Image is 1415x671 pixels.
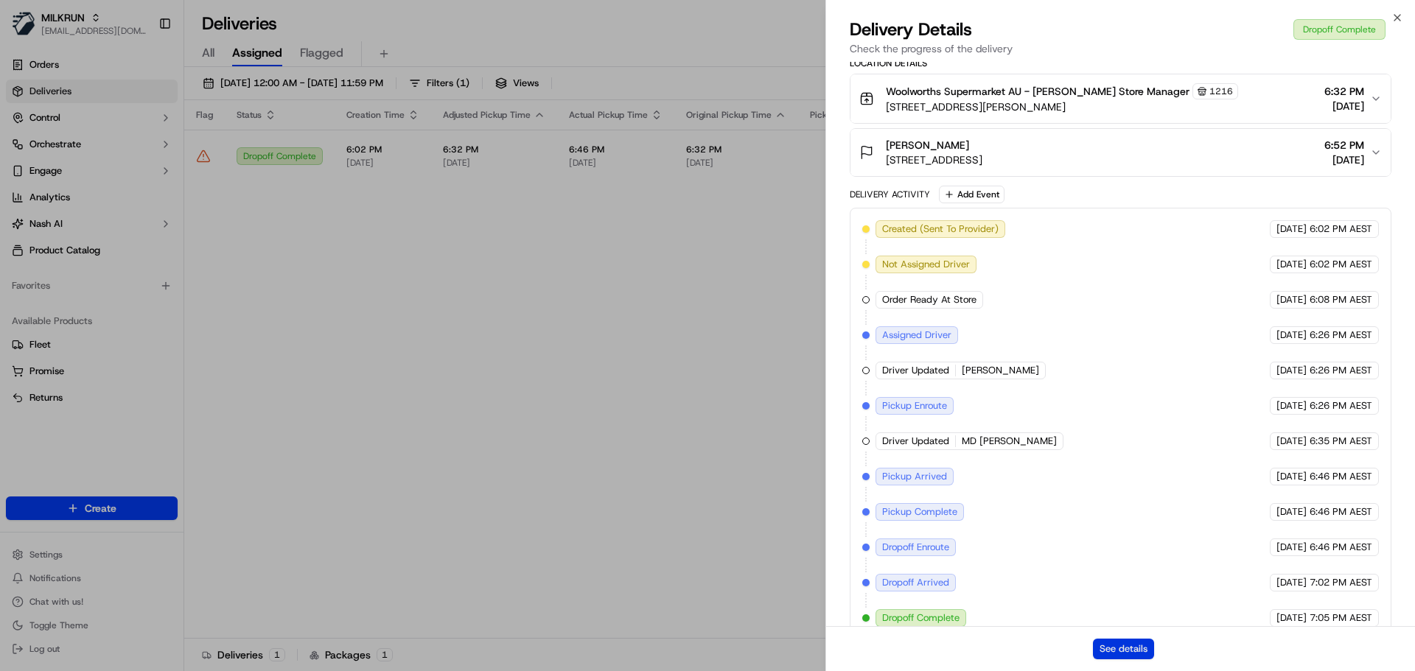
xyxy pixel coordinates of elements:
[939,186,1005,203] button: Add Event
[882,541,949,554] span: Dropoff Enroute
[886,152,982,167] span: [STREET_ADDRESS]
[1310,505,1372,519] span: 6:46 PM AEST
[850,189,930,200] div: Delivery Activity
[1310,258,1372,271] span: 6:02 PM AEST
[1310,435,1372,448] span: 6:35 PM AEST
[850,41,1391,56] p: Check the progress of the delivery
[1276,576,1307,589] span: [DATE]
[1276,399,1307,412] span: [DATE]
[1276,470,1307,483] span: [DATE]
[1276,222,1307,236] span: [DATE]
[882,293,976,306] span: Order Ready At Store
[1276,611,1307,625] span: [DATE]
[882,258,970,271] span: Not Assigned Driver
[886,84,1189,99] span: Woolworths Supermarket AU - [PERSON_NAME] Store Manager
[882,329,951,342] span: Assigned Driver
[850,74,1391,123] button: Woolworths Supermarket AU - [PERSON_NAME] Store Manager1216[STREET_ADDRESS][PERSON_NAME]6:32 PM[D...
[1209,85,1233,97] span: 1216
[962,435,1057,448] span: MD [PERSON_NAME]
[1324,84,1364,99] span: 6:32 PM
[1276,258,1307,271] span: [DATE]
[882,505,957,519] span: Pickup Complete
[1276,505,1307,519] span: [DATE]
[882,611,960,625] span: Dropoff Complete
[1324,152,1364,167] span: [DATE]
[1093,639,1154,659] button: See details
[882,399,947,412] span: Pickup Enroute
[1310,364,1372,377] span: 6:26 PM AEST
[1276,329,1307,342] span: [DATE]
[1310,293,1372,306] span: 6:08 PM AEST
[886,99,1238,114] span: [STREET_ADDRESS][PERSON_NAME]
[882,364,949,377] span: Driver Updated
[1324,99,1364,113] span: [DATE]
[882,435,949,448] span: Driver Updated
[1310,576,1372,589] span: 7:02 PM AEST
[1310,611,1372,625] span: 7:05 PM AEST
[1310,222,1372,236] span: 6:02 PM AEST
[1310,470,1372,483] span: 6:46 PM AEST
[1310,399,1372,412] span: 6:26 PM AEST
[962,364,1039,377] span: [PERSON_NAME]
[850,18,972,41] span: Delivery Details
[1276,293,1307,306] span: [DATE]
[1324,138,1364,152] span: 6:52 PM
[1310,541,1372,554] span: 6:46 PM AEST
[1276,541,1307,554] span: [DATE]
[1310,329,1372,342] span: 6:26 PM AEST
[1276,435,1307,448] span: [DATE]
[850,57,1391,69] div: Location Details
[882,576,949,589] span: Dropoff Arrived
[882,222,999,236] span: Created (Sent To Provider)
[1276,364,1307,377] span: [DATE]
[882,470,947,483] span: Pickup Arrived
[886,138,969,152] span: [PERSON_NAME]
[850,129,1391,176] button: [PERSON_NAME][STREET_ADDRESS]6:52 PM[DATE]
